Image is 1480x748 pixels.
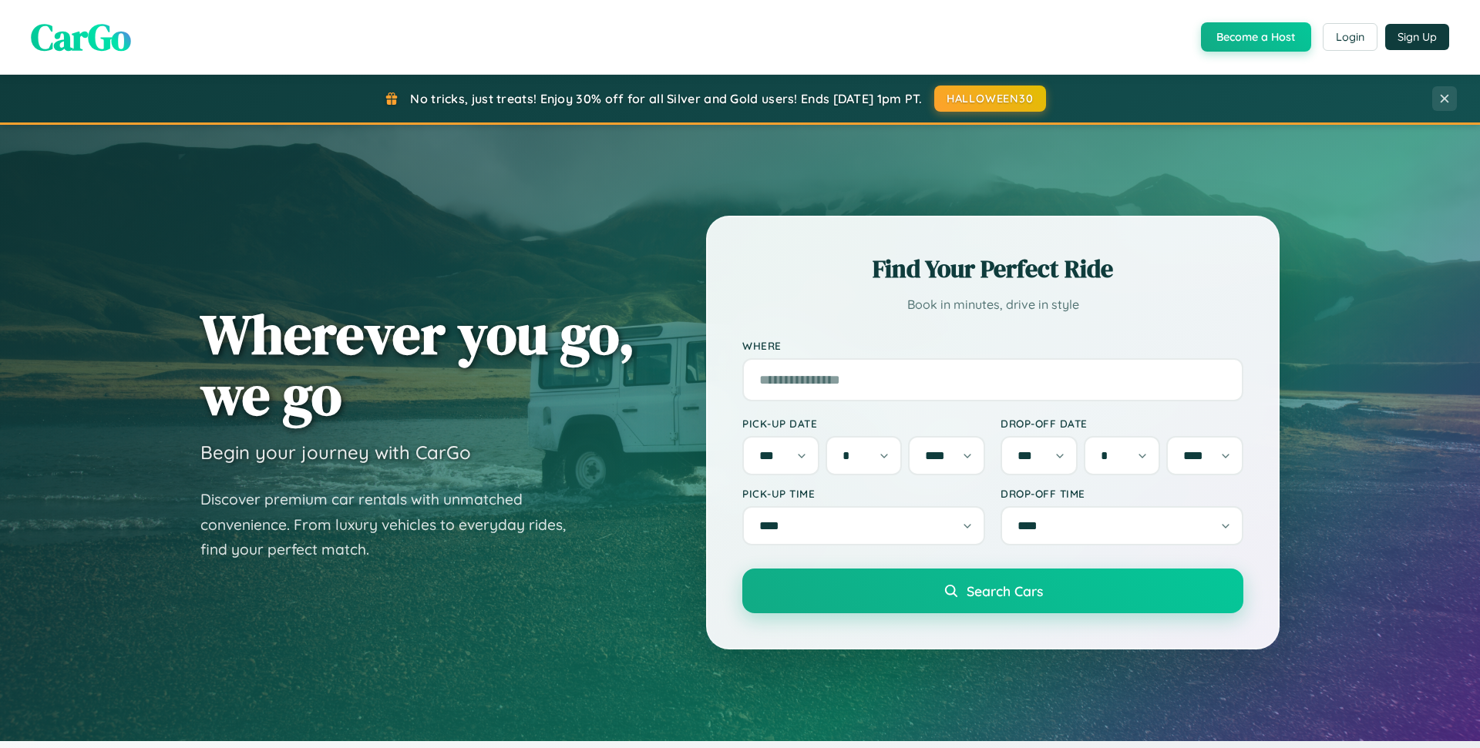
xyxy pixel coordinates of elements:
[1201,22,1311,52] button: Become a Host
[742,252,1243,286] h2: Find Your Perfect Ride
[742,417,985,430] label: Pick-up Date
[1385,24,1449,50] button: Sign Up
[410,91,922,106] span: No tricks, just treats! Enjoy 30% off for all Silver and Gold users! Ends [DATE] 1pm PT.
[200,304,635,425] h1: Wherever you go, we go
[200,487,586,562] p: Discover premium car rentals with unmatched convenience. From luxury vehicles to everyday rides, ...
[742,293,1243,316] p: Book in minutes, drive in style
[742,487,985,500] label: Pick-up Time
[200,441,471,464] h3: Begin your journey with CarGo
[967,582,1043,599] span: Search Cars
[1323,23,1377,51] button: Login
[742,569,1243,613] button: Search Cars
[742,339,1243,352] label: Where
[934,86,1046,112] button: HALLOWEEN30
[31,12,131,62] span: CarGo
[1001,487,1243,500] label: Drop-off Time
[1001,417,1243,430] label: Drop-off Date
